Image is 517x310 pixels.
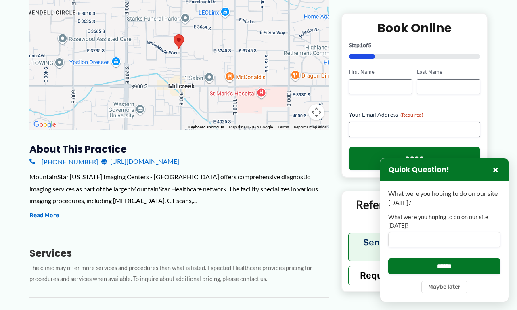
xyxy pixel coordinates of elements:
img: Google [31,119,58,130]
button: Request Medical Records [348,266,481,285]
button: Map camera controls [308,104,324,120]
div: MountainStar [US_STATE] Imaging Centers - [GEOGRAPHIC_DATA] offers comprehensive diagnostic imagi... [29,171,329,207]
button: Read More [29,211,59,220]
p: What were you hoping to do on our site [DATE]? [388,189,500,207]
h3: Services [29,247,329,260]
button: Close [491,165,500,174]
a: [URL][DOMAIN_NAME] [101,155,179,168]
p: Referring Providers and Staff [348,197,481,227]
label: First Name [349,68,412,76]
h2: Book Online [349,20,481,36]
span: Map data ©2025 Google [229,125,273,129]
span: 1 [360,42,363,48]
h3: Quick Question! [388,165,449,174]
a: Terms (opens in new tab) [278,125,289,129]
label: Your Email Address [349,111,481,119]
button: Keyboard shortcuts [188,124,224,130]
a: Open this area in Google Maps (opens a new window) [31,119,58,130]
a: [PHONE_NUMBER] [29,155,98,168]
p: Step of [349,42,481,48]
span: 5 [368,42,371,48]
p: The clinic may offer more services and procedures than what is listed. Expected Healthcare provid... [29,263,329,285]
label: Last Name [417,68,480,76]
button: Send orders and clinical documents [348,232,481,261]
button: Maybe later [421,281,467,293]
h3: About this practice [29,143,329,155]
a: Report a map error [294,125,326,129]
label: What were you hoping to do on our site [DATE]? [388,213,500,230]
span: (Required) [400,112,423,118]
